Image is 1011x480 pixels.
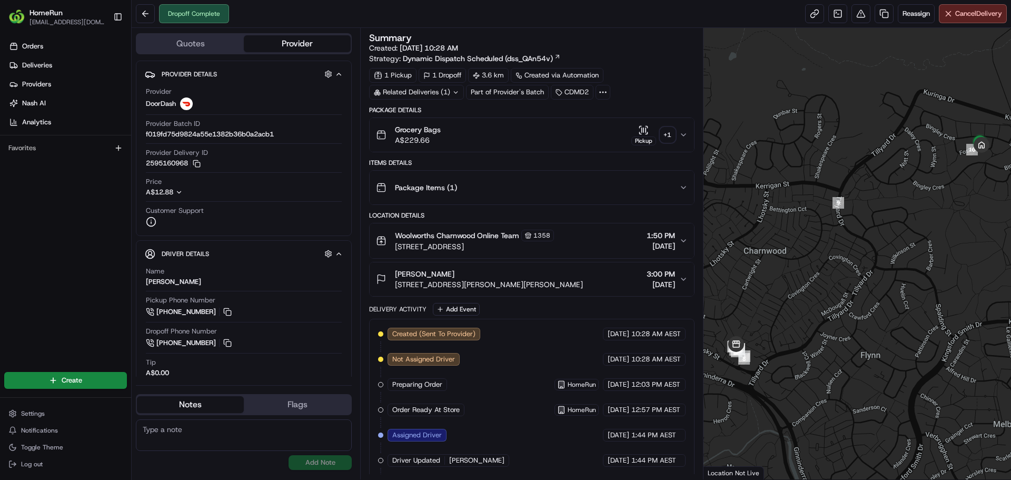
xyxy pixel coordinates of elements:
[4,372,127,389] button: Create
[392,430,442,440] span: Assigned Driver
[631,456,676,465] span: 1:44 PM AEST
[21,443,63,452] span: Toggle Theme
[162,250,209,258] span: Driver Details
[369,53,561,64] div: Strategy:
[568,406,596,414] span: HomeRun
[244,396,351,413] button: Flags
[4,57,131,74] a: Deliveries
[146,87,172,96] span: Provider
[392,329,475,339] span: Created (Sent To Provider)
[369,85,464,100] div: Related Deliveries (1)
[8,8,25,25] img: HomeRun
[511,68,603,83] div: Created via Automation
[392,456,440,465] span: Driver Updated
[137,35,244,52] button: Quotes
[146,306,233,318] a: [PHONE_NUMBER]
[369,159,694,167] div: Items Details
[62,376,82,385] span: Create
[146,188,173,197] span: A$12.88
[29,7,63,18] button: HomeRun
[4,423,127,438] button: Notifications
[631,430,676,440] span: 1:44 PM AEST
[608,430,629,440] span: [DATE]
[738,353,750,365] div: 8
[22,42,43,51] span: Orders
[146,358,156,367] span: Tip
[955,9,1002,18] span: Cancel Delivery
[4,440,127,455] button: Toggle Theme
[369,305,427,314] div: Delivery Activity
[370,118,693,152] button: Grocery BagsA$229.66Pickup+1
[660,128,675,142] div: + 1
[4,4,109,30] button: HomeRunHomeRun[EMAIL_ADDRESS][DOMAIN_NAME]
[369,33,412,43] h3: Summary
[739,350,750,362] div: 1
[146,99,176,109] span: DoorDash
[433,303,480,316] button: Add Event
[419,68,466,83] div: 1 Dropoff
[395,182,457,193] span: Package Items ( 1 )
[146,119,200,129] span: Provider Batch ID
[146,267,164,276] span: Name
[162,70,217,79] span: Provider Details
[631,355,681,364] span: 10:28 AM AEST
[403,53,553,64] span: Dynamic Dispatch Scheduled (dss_QAn54v)
[4,406,127,421] button: Settings
[395,135,441,145] span: A$229.66
[939,4,1007,23] button: CancelDelivery
[631,125,675,145] button: Pickup+1
[4,140,127,156] div: Favorites
[966,144,978,155] div: 10
[631,125,656,145] button: Pickup
[832,197,844,209] div: 9
[145,65,343,83] button: Provider Details
[392,380,442,389] span: Preparing Order
[156,338,216,348] span: [PHONE_NUMBER]
[631,405,680,415] span: 12:57 PM AEST
[22,99,46,108] span: Nash AI
[647,230,675,241] span: 1:50 PM
[146,277,201,287] div: [PERSON_NAME]
[568,380,596,389] span: HomeRun
[146,368,169,378] div: A$0.00
[533,231,550,240] span: 1358
[4,457,127,472] button: Log out
[4,95,131,112] a: Nash AI
[244,35,351,52] button: Provider
[146,337,233,349] a: [PHONE_NUMBER]
[146,296,215,305] span: Pickup Phone Number
[370,171,693,204] button: Package Items (1)
[468,68,509,83] div: 3.6 km
[146,130,274,139] span: f019fd75d9824a55e1382b36b0a2acb1
[608,405,629,415] span: [DATE]
[137,396,244,413] button: Notes
[608,329,629,339] span: [DATE]
[403,53,561,64] a: Dynamic Dispatch Scheduled (dss_QAn54v)
[631,329,681,339] span: 10:28 AM AEST
[146,177,162,187] span: Price
[29,18,105,26] button: [EMAIL_ADDRESS][DOMAIN_NAME]
[898,4,935,23] button: Reassign
[21,409,45,418] span: Settings
[369,106,694,114] div: Package Details
[647,279,675,290] span: [DATE]
[146,206,204,215] span: Customer Support
[146,188,239,197] button: A$12.88
[146,148,208,158] span: Provider Delivery ID
[369,68,417,83] div: 1 Pickup
[395,124,441,135] span: Grocery Bags
[4,38,131,55] a: Orders
[395,279,583,290] span: [STREET_ADDRESS][PERSON_NAME][PERSON_NAME]
[395,241,554,252] span: [STREET_ADDRESS]
[647,269,675,279] span: 3:00 PM
[631,136,656,145] div: Pickup
[370,223,693,258] button: Woolworths Charnwood Online Team1358[STREET_ADDRESS]1:50 PM[DATE]
[156,307,216,317] span: [PHONE_NUMBER]
[731,346,742,357] div: 3
[22,117,51,127] span: Analytics
[727,341,739,352] div: 5
[449,456,504,465] span: [PERSON_NAME]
